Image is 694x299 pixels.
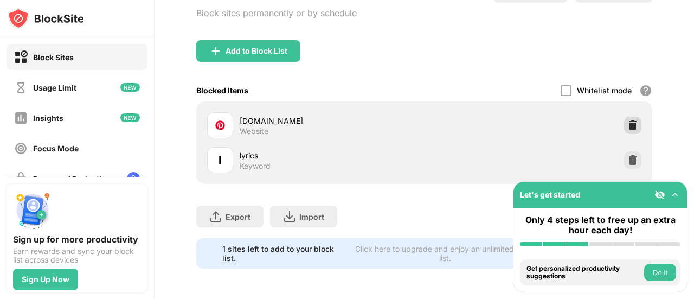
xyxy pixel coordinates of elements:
[520,190,580,199] div: Let's get started
[240,150,425,161] div: lyrics
[226,47,287,55] div: Add to Block List
[14,172,28,186] img: password-protection-off.svg
[644,264,676,281] button: Do it
[196,8,357,18] div: Block sites permanently or by schedule
[120,113,140,122] img: new-icon.svg
[13,190,52,230] img: push-signup.svg
[13,234,141,245] div: Sign up for more productivity
[8,8,84,29] img: logo-blocksite.svg
[222,244,345,263] div: 1 sites left to add to your block list.
[33,144,79,153] div: Focus Mode
[654,189,665,200] img: eye-not-visible.svg
[226,212,250,221] div: Export
[33,174,111,183] div: Password Protection
[240,115,425,126] div: [DOMAIN_NAME]
[520,215,680,236] div: Only 4 steps left to free up an extra hour each day!
[214,119,227,132] img: favicons
[577,86,632,95] div: Whitelist mode
[240,126,268,136] div: Website
[196,86,248,95] div: Blocked Items
[219,152,221,168] div: l
[120,83,140,92] img: new-icon.svg
[127,172,140,185] img: lock-menu.svg
[526,265,641,281] div: Get personalized productivity suggestions
[14,81,28,94] img: time-usage-off.svg
[13,247,141,264] div: Earn rewards and sync your block list across devices
[33,53,74,62] div: Block Sites
[33,113,63,123] div: Insights
[14,50,28,64] img: block-on.svg
[240,161,271,171] div: Keyword
[299,212,324,221] div: Import
[670,189,680,200] img: omni-setup-toggle.svg
[33,83,76,92] div: Usage Limit
[14,142,28,155] img: focus-off.svg
[351,244,539,263] div: Click here to upgrade and enjoy an unlimited block list.
[22,275,69,284] div: Sign Up Now
[14,111,28,125] img: insights-off.svg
